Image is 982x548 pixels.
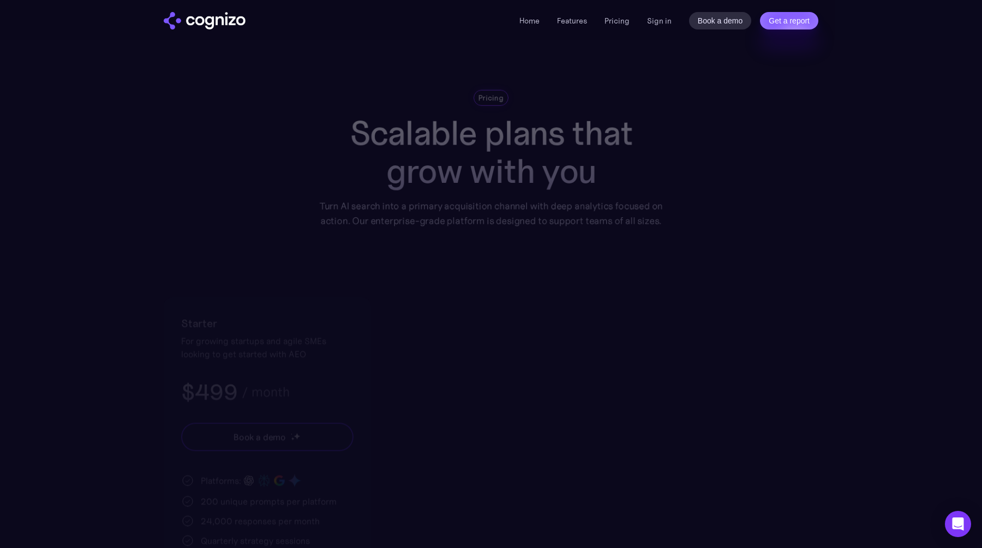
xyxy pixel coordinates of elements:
[604,16,630,26] a: Pricing
[201,534,310,547] div: Quarterly strategy sessions
[760,12,818,29] a: Get a report
[647,14,672,27] a: Sign in
[201,514,320,527] div: 24,000 responses per month
[294,432,301,439] img: star
[181,314,354,332] h2: Starter
[312,114,670,190] h1: Scalable plans that grow with you
[164,12,245,29] a: home
[181,334,354,360] div: For growing startups and agile SMEs looking to get started with AEO
[201,474,241,487] div: Platforms:
[181,422,354,451] a: Book a demostarstarstar
[181,378,237,406] h3: $499
[291,433,292,435] img: star
[291,437,295,440] img: star
[242,385,290,398] div: / month
[164,12,245,29] img: cognizo logo
[519,16,540,26] a: Home
[945,511,971,537] div: Open Intercom Messenger
[312,199,670,228] div: Turn AI search into a primary acquisition channel with deep analytics focused on action. Our ente...
[233,430,286,443] div: Book a demo
[201,495,337,508] div: 200 unique prompts per platform
[478,93,504,103] div: Pricing
[557,16,587,26] a: Features
[689,12,752,29] a: Book a demo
